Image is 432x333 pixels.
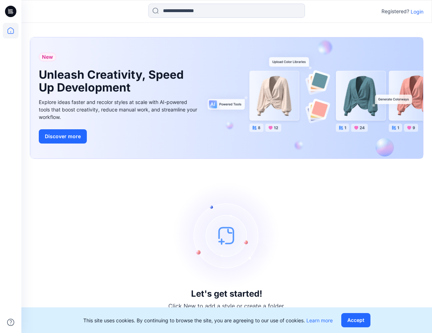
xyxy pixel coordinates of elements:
[83,317,333,324] p: This site uses cookies. By continuing to browse the site, you are agreeing to our use of cookies.
[173,182,280,289] img: empty-state-image.svg
[411,8,423,15] p: Login
[168,302,285,310] p: Click New to add a style or create a folder.
[341,313,370,327] button: Accept
[381,7,409,16] p: Registered?
[39,129,199,144] a: Discover more
[42,53,53,61] span: New
[39,98,199,121] div: Explore ideas faster and recolor styles at scale with AI-powered tools that boost creativity, red...
[306,317,333,323] a: Learn more
[191,289,262,299] h3: Let's get started!
[39,68,188,94] h1: Unleash Creativity, Speed Up Development
[39,129,87,144] button: Discover more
